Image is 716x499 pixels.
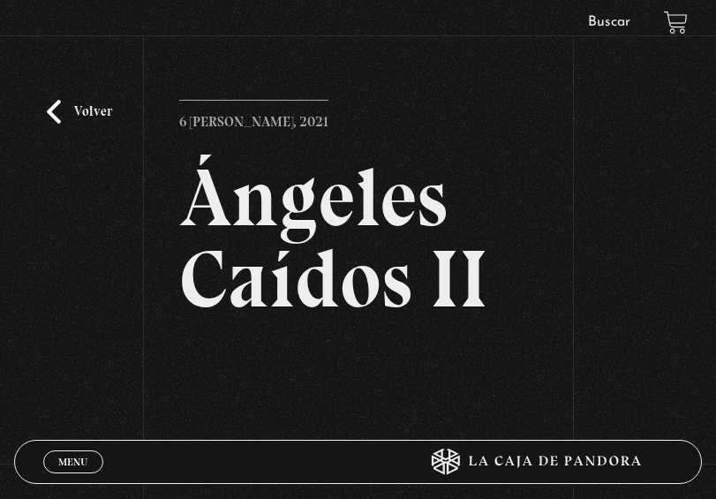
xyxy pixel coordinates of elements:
[52,472,94,484] span: Cerrar
[664,11,688,34] a: View your shopping cart
[179,157,537,320] h2: Ángeles Caídos II
[179,100,328,135] p: 6 [PERSON_NAME], 2021
[588,15,630,29] a: Buscar
[47,100,112,124] a: Volver
[58,457,87,467] span: Menu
